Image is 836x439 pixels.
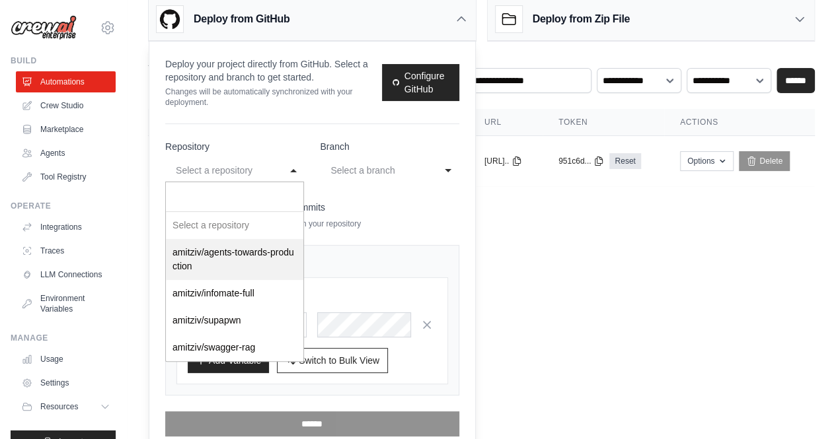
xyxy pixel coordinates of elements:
a: Crew Studio [16,95,116,116]
th: URL [469,109,543,136]
th: Token [543,109,664,136]
label: Repository [165,140,304,153]
div: Operate [11,201,116,211]
h3: Deploy from GitHub [194,11,289,27]
div: amitziv/swagger-rag [166,334,303,361]
h3: Deploy from Zip File [533,11,630,27]
div: Select a repository [166,212,303,239]
a: Agents [16,143,116,164]
a: Tool Registry [16,166,116,187]
img: GitHub Logo [157,6,183,32]
a: Usage [16,349,116,370]
label: Branch [320,140,459,153]
iframe: Chat Widget [770,376,836,439]
div: Select a repository [176,162,267,178]
a: LLM Connections [16,264,116,285]
a: Settings [16,372,116,393]
a: Marketplace [16,119,116,140]
a: Delete [739,151,790,171]
p: Changes will be automatically synchronized with your deployment. [165,86,382,108]
a: Configure GitHub [382,64,459,101]
div: amitziv/agents-towards-production [166,239,303,280]
span: Resources [40,401,78,412]
a: Environment Variables [16,288,116,320]
div: Manage [11,333,116,343]
p: Manage and monitor your active crew automations from this dashboard. [148,71,442,84]
input: Select a repository [166,182,303,212]
a: Traces [16,240,116,261]
div: Select a branch [330,162,422,178]
a: Automations [16,71,116,92]
div: Build [11,55,116,66]
a: Reset [609,153,640,169]
button: Options [680,151,734,171]
h3: Environment Variables [188,288,437,302]
h4: Environment Variables [176,256,448,269]
button: 951c6d... [558,156,604,166]
div: amitziv/supapwn [166,307,303,334]
th: Actions [664,109,815,136]
p: Deploy your project directly from GitHub. Select a repository and branch to get started. [165,57,382,84]
div: amitziv/infomate-full [166,280,303,307]
img: Logo [11,15,77,40]
button: Resources [16,396,116,417]
a: Integrations [16,217,116,238]
th: Crew [148,109,344,136]
h2: Automations Live [148,52,442,71]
